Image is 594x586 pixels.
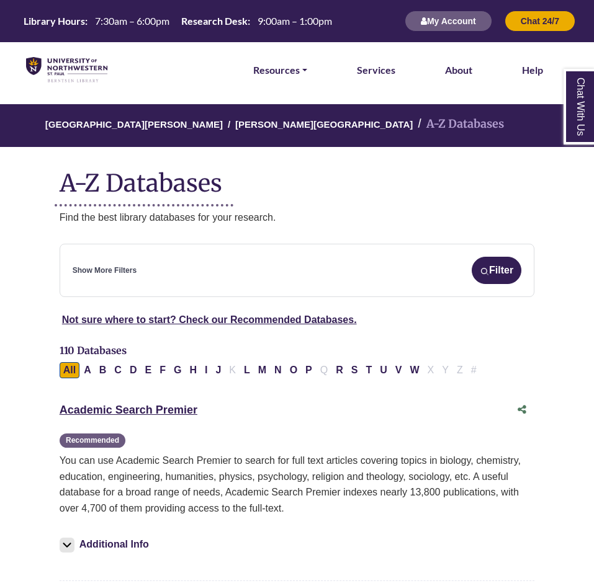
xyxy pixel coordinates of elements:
button: Filter Results I [201,362,211,378]
button: Filter Results U [376,362,391,378]
span: 110 Databases [60,344,127,357]
p: You can use Academic Search Premier to search for full text articles covering topics in biology, ... [60,453,534,516]
button: Filter Results P [302,362,316,378]
table: Hours Today [19,14,337,26]
a: My Account [405,16,492,26]
button: Filter Results O [286,362,301,378]
div: Alpha-list to filter by first letter of database name [60,365,482,375]
button: Filter Results D [126,362,141,378]
button: Filter Results M [254,362,270,378]
span: 7:30am – 6:00pm [95,15,169,27]
button: Filter Results G [170,362,185,378]
button: My Account [405,11,492,32]
button: Share this database [510,398,534,422]
a: Academic Search Premier [60,404,197,416]
button: Filter [472,257,521,284]
button: Filter Results H [186,362,200,378]
button: Filter Results T [362,362,376,378]
button: Filter Results J [212,362,225,378]
button: Filter Results N [271,362,286,378]
button: Filter Results E [141,362,155,378]
a: Services [357,62,395,78]
button: Filter Results A [80,362,95,378]
a: [PERSON_NAME][GEOGRAPHIC_DATA] [235,117,413,130]
a: Help [522,62,543,78]
th: Library Hours: [19,14,88,27]
p: Find the best library databases for your research. [60,210,534,226]
button: Chat 24/7 [505,11,575,32]
button: Filter Results B [96,362,110,378]
button: Additional Info [60,536,153,553]
span: 9:00am – 1:00pm [258,15,332,27]
th: Research Desk: [176,14,251,27]
button: Filter Results W [406,362,423,378]
button: Filter Results C [110,362,125,378]
li: A-Z Databases [413,115,504,133]
img: library_home [26,57,107,83]
a: [GEOGRAPHIC_DATA][PERSON_NAME] [45,117,223,130]
button: Filter Results V [392,362,406,378]
a: Resources [253,62,307,78]
button: Filter Results F [156,362,169,378]
a: Not sure where to start? Check our Recommended Databases. [62,314,357,325]
button: All [60,362,79,378]
button: Filter Results S [348,362,362,378]
a: Hours Today [19,14,337,29]
button: Filter Results R [332,362,347,378]
h1: A-Z Databases [60,159,534,197]
a: Show More Filters [73,265,137,277]
span: Recommended [60,433,125,448]
nav: breadcrumb [60,104,534,147]
a: About [445,62,472,78]
button: Filter Results L [240,362,254,378]
a: Chat 24/7 [505,16,575,26]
